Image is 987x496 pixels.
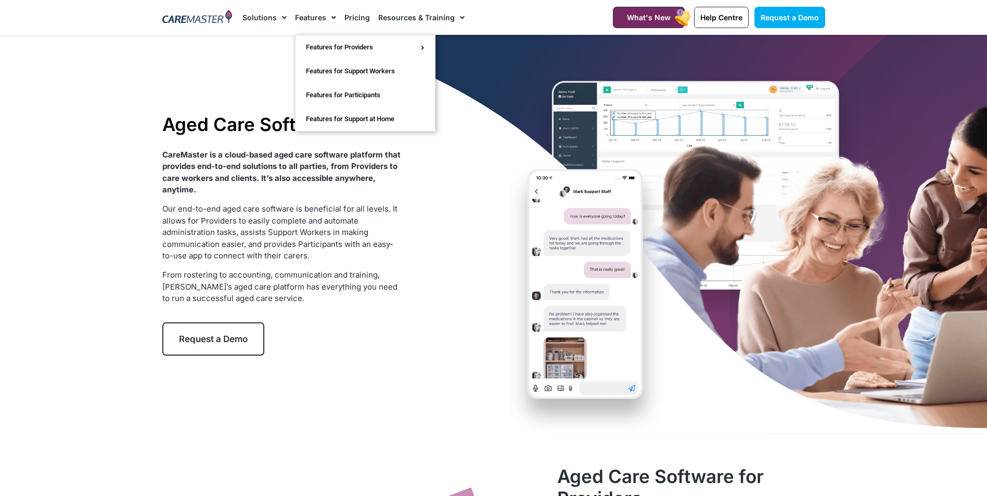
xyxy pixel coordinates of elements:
[761,13,819,22] span: Request a Demo
[700,13,742,22] span: Help Centre
[162,204,398,260] span: Our end-to-end aged care software is beneficial for all levels. It allows for Providers to easily...
[296,35,435,59] a: Features for Providers
[613,7,685,28] a: What's New
[179,334,248,344] span: Request a Demo
[162,322,264,356] a: Request a Demo
[162,10,233,25] img: CareMaster Logo
[627,13,671,22] span: What's New
[162,270,398,303] span: From rostering to accounting, communication and training, [PERSON_NAME]’s aged care platform has ...
[754,7,825,28] a: Request a Demo
[296,59,435,83] a: Features for Support Workers
[162,150,401,195] strong: CareMaster is a cloud-based aged care software platform that provides end-to-end solutions to all...
[694,7,749,28] a: Help Centre
[295,35,435,132] ul: Features
[296,83,435,107] a: Features for Participants
[162,113,401,135] h1: Aged Care Software
[296,107,435,131] a: Features for Support at Home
